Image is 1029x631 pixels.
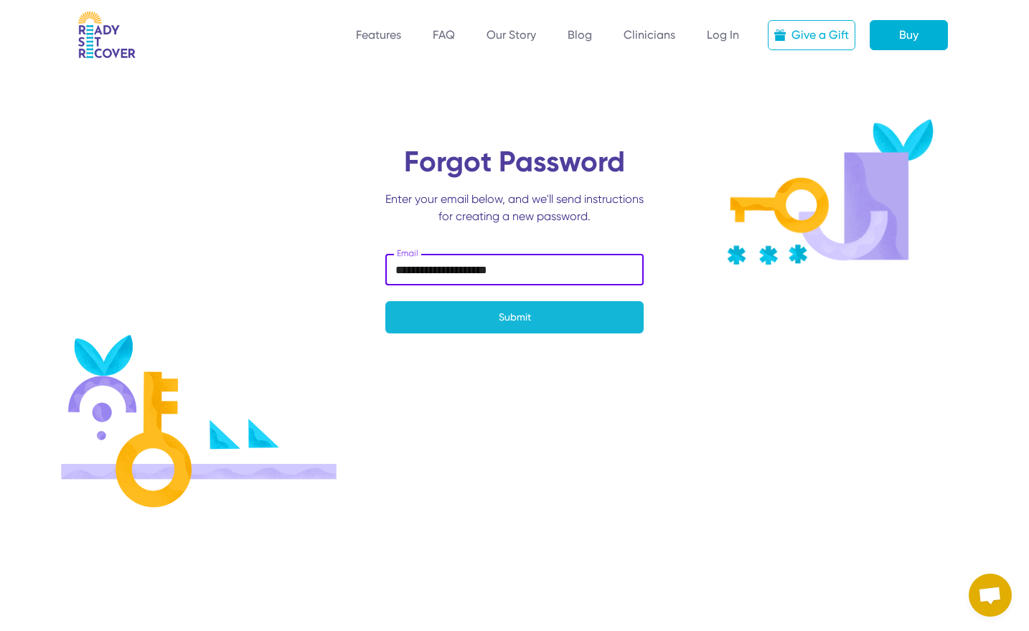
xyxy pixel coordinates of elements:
img: Key [727,119,934,265]
div: Buy [899,27,918,44]
span: translation missing: en.users.passwords.new.forgot_password [404,144,625,179]
div: Enter your email below, and we'll send instructions for creating a new password. [385,191,644,254]
div: Open chat [969,574,1012,617]
a: Buy [870,20,948,50]
a: Blog [568,28,592,42]
a: Log In [707,28,739,42]
a: Features [356,28,401,42]
a: FAQ [433,28,455,42]
img: RSR [78,11,136,59]
img: Login illustration 1 [61,335,337,508]
div: Give a Gift [791,27,849,44]
a: Our Story [487,28,536,42]
button: Submit [385,301,644,333]
a: Clinicians [624,28,675,42]
a: Give a Gift [768,20,855,50]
